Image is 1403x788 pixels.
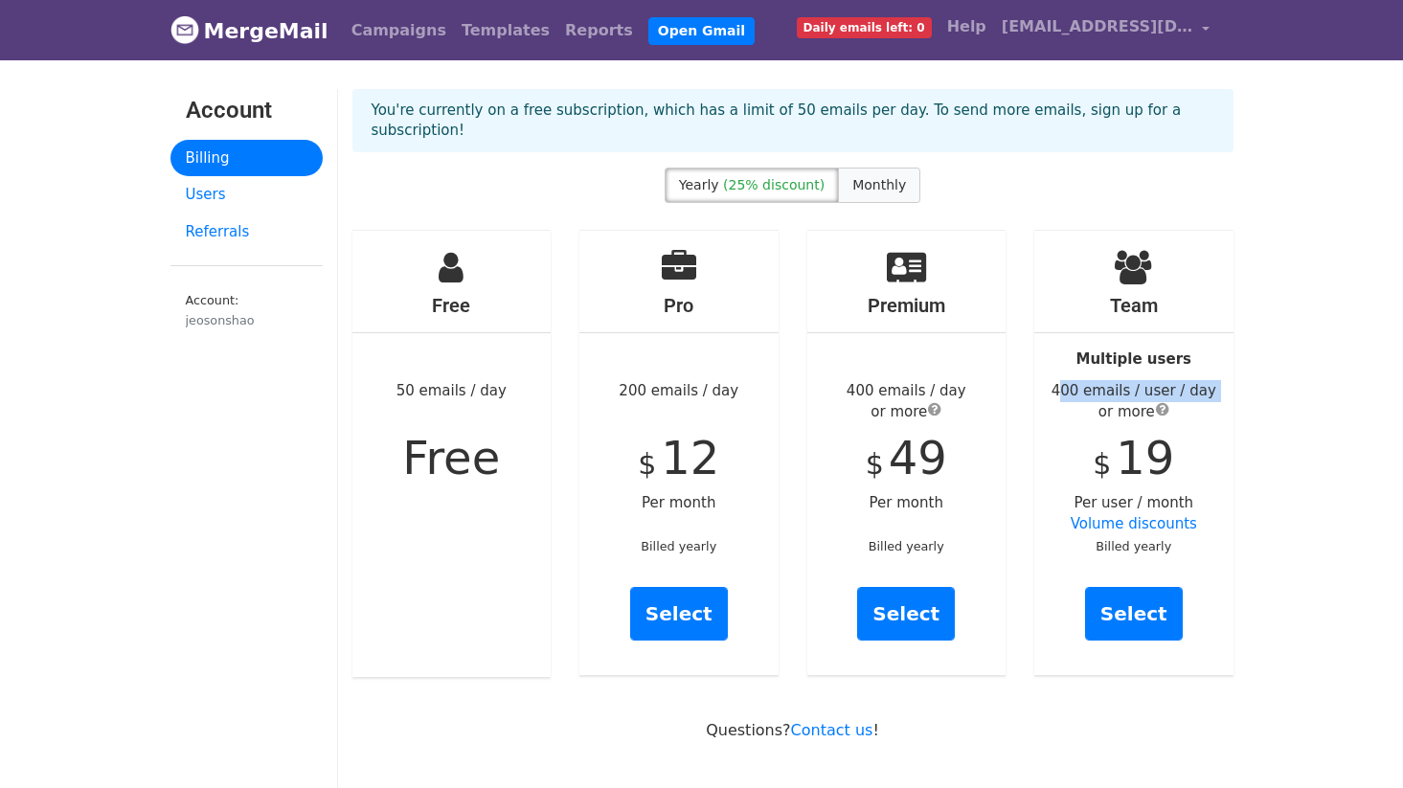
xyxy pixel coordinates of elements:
a: Select [1085,587,1183,641]
div: 50 emails / day [352,231,552,677]
small: Billed yearly [641,539,716,553]
a: MergeMail [170,11,328,51]
span: Monthly [852,177,906,192]
span: $ [866,447,884,481]
a: Volume discounts [1071,515,1197,532]
div: 400 emails / day or more [807,380,1007,423]
a: Campaigns [344,11,454,50]
p: Questions? ! [352,720,1233,740]
span: $ [638,447,656,481]
a: Select [857,587,955,641]
h4: Free [352,294,552,317]
a: Referrals [170,214,323,251]
h4: Premium [807,294,1007,317]
div: Per user / month [1034,231,1233,675]
span: [EMAIL_ADDRESS][DOMAIN_NAME] [1002,15,1193,38]
img: MergeMail logo [170,15,199,44]
p: You're currently on a free subscription, which has a limit of 50 emails per day. To send more ema... [372,101,1214,141]
span: 19 [1116,431,1174,484]
a: Users [170,176,323,214]
a: Help [939,8,994,46]
small: Account: [186,293,307,329]
span: 12 [661,431,719,484]
a: Reports [557,11,641,50]
a: Daily emails left: 0 [789,8,939,46]
h4: Team [1034,294,1233,317]
a: Open Gmail [648,17,755,45]
iframe: Chat Widget [1307,696,1403,788]
div: 400 emails / user / day or more [1034,380,1233,423]
span: Daily emails left: 0 [797,17,932,38]
h4: Pro [579,294,779,317]
strong: Multiple users [1076,350,1191,368]
span: 49 [889,431,947,484]
a: Select [630,587,728,641]
a: Templates [454,11,557,50]
div: Per month [807,231,1007,675]
div: jeosonshao [186,311,307,329]
span: Yearly [679,177,719,192]
a: [EMAIL_ADDRESS][DOMAIN_NAME] [994,8,1218,53]
small: Billed yearly [1096,539,1171,553]
a: Billing [170,140,323,177]
span: $ [1093,447,1111,481]
div: 200 emails / day Per month [579,231,779,675]
small: Billed yearly [869,539,944,553]
span: Free [402,431,500,484]
a: Contact us [791,721,873,739]
span: (25% discount) [723,177,825,192]
h3: Account [186,97,307,124]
